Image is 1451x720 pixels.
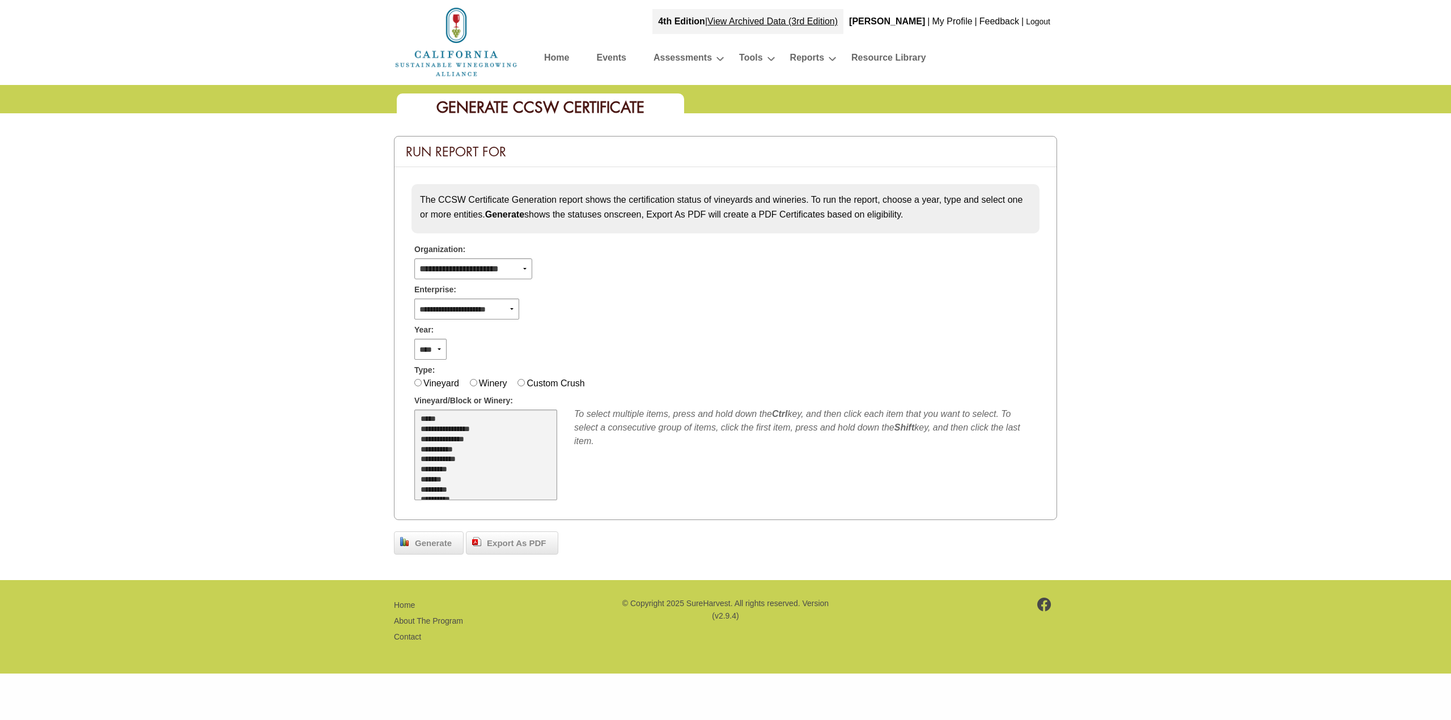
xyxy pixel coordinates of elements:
[894,423,915,432] b: Shift
[621,597,830,623] p: © Copyright 2025 SureHarvest. All rights reserved. Version (v2.9.4)
[414,324,434,336] span: Year:
[1037,598,1051,611] img: footer-facebook.png
[1020,9,1025,34] div: |
[394,531,464,555] a: Generate
[414,395,513,407] span: Vineyard/Block or Winery:
[926,9,931,34] div: |
[394,137,1057,167] div: Run Report For
[414,364,435,376] span: Type:
[414,244,465,255] span: Organization:
[466,531,558,555] a: Export As PDF
[400,537,409,546] img: chart_bar.png
[527,378,584,388] label: Custom Crush
[849,16,925,26] b: [PERSON_NAME]
[652,9,843,34] div: |
[436,97,644,117] span: Generate CCSW Certificate
[654,50,712,70] a: Assessments
[394,600,415,610] a: Home
[481,537,551,550] span: Export As PDF
[420,193,1031,221] p: The CCSW Certificate Generation report shows the certification status of vineyards and wineries. ...
[574,407,1037,448] div: To select multiple items, press and hold down the key, and then click each item that you want to ...
[974,9,978,34] div: |
[790,50,824,70] a: Reports
[485,210,524,219] strong: Generate
[707,16,838,26] a: View Archived Data (3rd Edition)
[979,16,1019,26] a: Feedback
[739,50,762,70] a: Tools
[394,36,519,46] a: Home
[1026,17,1050,26] a: Logout
[394,6,519,78] img: logo_cswa2x.png
[394,616,463,625] a: About The Program
[596,50,626,70] a: Events
[479,378,507,388] label: Winery
[932,16,972,26] a: My Profile
[658,16,705,26] strong: 4th Edition
[423,378,459,388] label: Vineyard
[394,632,421,641] a: Contact
[544,50,569,70] a: Home
[772,409,788,419] b: Ctrl
[409,537,457,550] span: Generate
[472,537,481,546] img: doc_pdf.png
[851,50,926,70] a: Resource Library
[414,284,456,296] span: Enterprise:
